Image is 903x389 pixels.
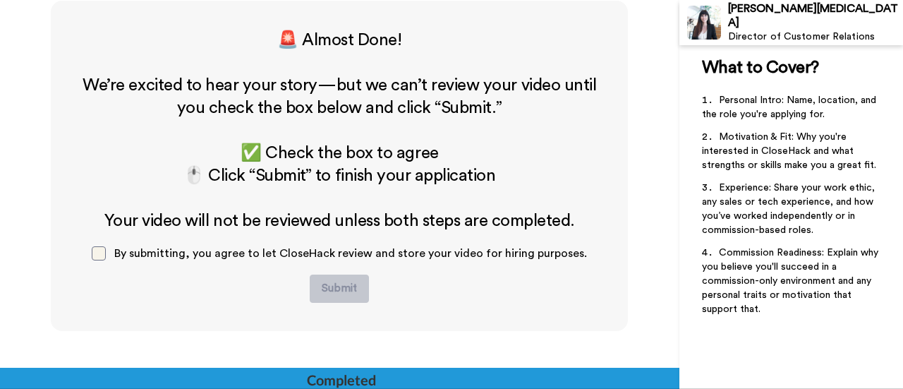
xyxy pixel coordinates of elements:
span: Motivation & Fit: Why you're interested in CloseHack and what strengths or skills make you a grea... [702,132,876,170]
span: We’re excited to hear your story—but we can’t review your video until you check the box below and... [83,77,600,116]
img: Profile Image [687,6,721,40]
button: Submit [310,275,369,303]
span: Commission Readiness: Explain why you believe you'll succeed in a commission-only environment and... [702,248,881,314]
span: ✅ Check the box to agree [241,145,438,162]
span: Personal Intro: Name, location, and the role you're applying for. [702,95,879,119]
span: 🚨 Almost Done! [277,32,401,49]
div: Director of Customer Relations [728,31,902,43]
span: What to Cover? [702,59,819,76]
span: Experience: Share your work ethic, any sales or tech experience, and how you’ve worked independen... [702,183,878,235]
span: Your video will not be reviewed unless both steps are completed. [104,213,575,229]
span: 🖱️ Click “Submit” to finish your application [183,167,495,184]
span: By submitting, you agree to let CloseHack review and store your video for hiring purposes. [114,248,587,259]
div: [PERSON_NAME][MEDICAL_DATA] [728,2,902,29]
